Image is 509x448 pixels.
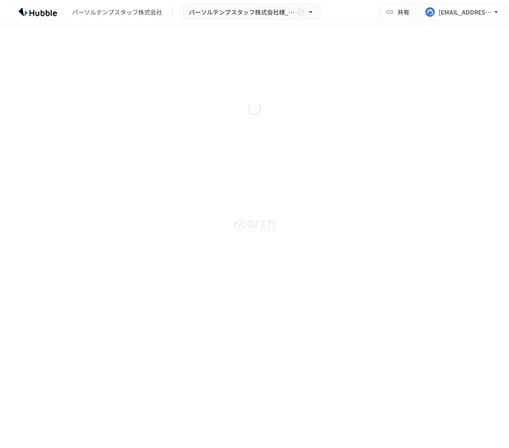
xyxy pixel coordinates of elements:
img: HzDRNkGCf7KYO4GfwKnzITak6oVsp5RHeZBEM1dQFiQ [10,5,65,19]
button: パーソルテンプスタッフ株式会社様_Hubble操作説明資料 [183,4,321,21]
button: 共有 [380,3,416,21]
div: [EMAIL_ADDRESS][DOMAIN_NAME] [439,7,492,18]
button: [EMAIL_ADDRESS][DOMAIN_NAME] [420,3,506,21]
div: パーソルテンプスタッフ株式会社 [72,8,162,17]
span: パーソルテンプスタッフ株式会社様_Hubble操作説明資料 [189,7,294,18]
span: 共有 [397,7,409,17]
